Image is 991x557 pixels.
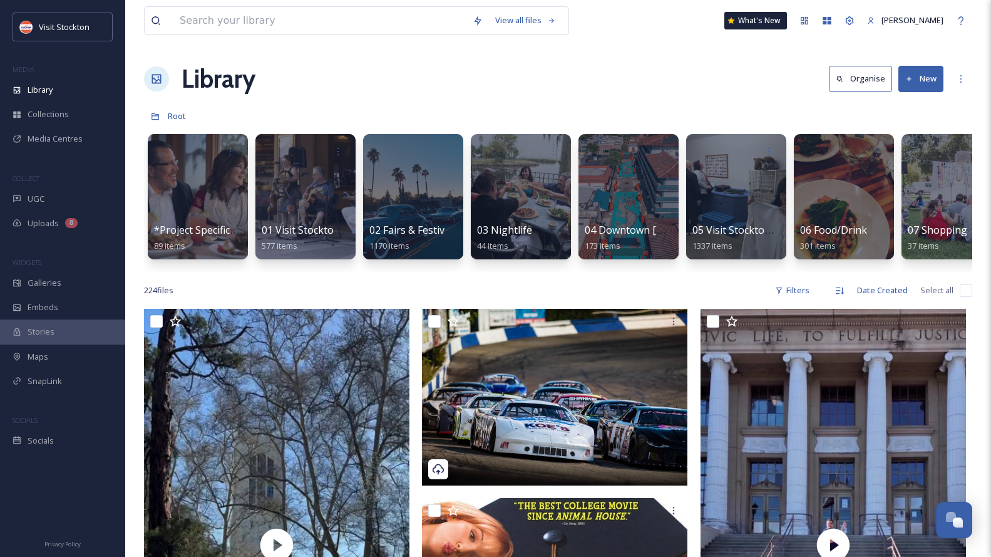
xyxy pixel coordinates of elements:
a: 03 Nightlife44 items [477,224,532,251]
a: 04 Downtown [GEOGRAPHIC_DATA]173 items [585,224,753,251]
span: [PERSON_NAME] [881,14,943,26]
span: 02 Fairs & Festivals [369,223,458,237]
span: 05 Visit Stockton Events [692,223,804,237]
span: UGC [28,193,44,205]
input: Search your library [173,7,466,34]
span: WIDGETS [13,258,41,267]
span: 04 Downtown [GEOGRAPHIC_DATA] [585,223,753,237]
span: 07 Shopping [908,223,967,237]
span: Privacy Policy [44,540,81,548]
span: Socials [28,435,54,447]
button: New [898,66,943,91]
a: 01 Visit Stockton/Lifestyle577 items [262,224,383,251]
span: Maps [28,351,48,363]
span: 89 items [154,240,185,251]
span: 01 Visit Stockton/Lifestyle [262,223,383,237]
span: 06 Food/Drink [800,223,867,237]
span: Media Centres [28,133,83,145]
div: 8 [65,218,78,228]
span: Collections [28,108,69,120]
a: View all files [489,8,562,33]
a: Root [168,108,186,123]
a: [PERSON_NAME] [861,8,950,33]
a: 02 Fairs & Festivals1170 items [369,224,458,251]
div: Date Created [851,278,914,303]
span: 173 items [585,240,620,251]
span: 44 items [477,240,508,251]
a: 06 Food/Drink301 items [800,224,867,251]
span: 1337 items [692,240,732,251]
button: Organise [829,66,892,91]
a: 05 Visit Stockton Events1337 items [692,224,804,251]
div: Filters [769,278,816,303]
span: Visit Stockton [39,21,90,33]
a: Privacy Policy [44,536,81,551]
span: COLLECT [13,174,39,183]
span: Stories [28,326,54,338]
span: Uploads [28,217,59,229]
span: Library [28,84,53,96]
a: Library [182,60,255,98]
span: 37 items [908,240,939,251]
span: Galleries [28,277,61,289]
span: 1170 items [369,240,409,251]
button: Open Chat [936,502,972,538]
span: 224 file s [144,284,173,296]
span: SOCIALS [13,415,38,425]
img: unnamed.jpeg [20,21,33,33]
span: 577 items [262,240,297,251]
span: MEDIA [13,65,34,74]
span: Embeds [28,301,58,313]
span: Root [168,110,186,122]
span: *Project Specific Albums [154,223,267,237]
span: Select all [920,284,953,296]
span: SnapLink [28,375,62,387]
a: Organise [829,66,898,91]
a: What's New [724,12,787,29]
a: 07 Shopping37 items [908,224,967,251]
a: *Project Specific Albums89 items [154,224,267,251]
span: 301 items [800,240,836,251]
img: 99 speedway starting lineup (1).jpg [422,309,687,486]
span: 03 Nightlife [477,223,532,237]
